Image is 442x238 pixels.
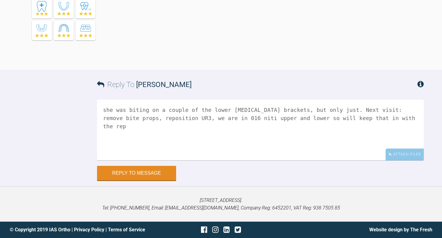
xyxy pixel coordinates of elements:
textarea: she was biting on a couple of the lower [MEDICAL_DATA] brackets, but only just. Next visit: remov... [97,100,424,160]
a: Privacy Policy [74,227,104,233]
p: [STREET_ADDRESS]. Tel: [PHONE_NUMBER], Email: [EMAIL_ADDRESS][DOMAIN_NAME], Company Reg: 6452201,... [10,196,432,212]
button: Reply to Message [97,166,176,180]
div: © Copyright 2019 IAS Ortho | | [10,226,151,234]
a: Website design by The Fresh [369,227,432,233]
div: Attach Files [386,149,424,160]
h3: Reply To [97,79,192,90]
span: [PERSON_NAME] [136,80,192,89]
a: Terms of Service [108,227,145,233]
